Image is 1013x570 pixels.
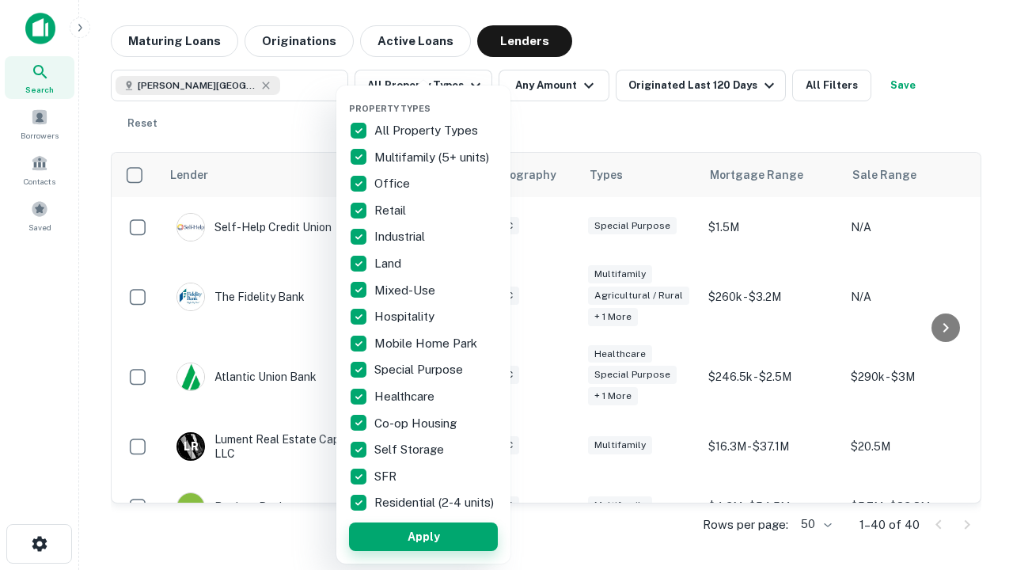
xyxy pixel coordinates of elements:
[374,360,466,379] p: Special Purpose
[374,227,428,246] p: Industrial
[374,121,481,140] p: All Property Types
[374,440,447,459] p: Self Storage
[349,522,498,551] button: Apply
[934,443,1013,519] iframe: Chat Widget
[374,254,404,273] p: Land
[349,104,431,113] span: Property Types
[374,307,438,326] p: Hospitality
[374,281,438,300] p: Mixed-Use
[374,493,497,512] p: Residential (2-4 units)
[374,467,400,486] p: SFR
[374,174,413,193] p: Office
[374,201,409,220] p: Retail
[374,334,480,353] p: Mobile Home Park
[374,387,438,406] p: Healthcare
[374,414,460,433] p: Co-op Housing
[374,148,492,167] p: Multifamily (5+ units)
